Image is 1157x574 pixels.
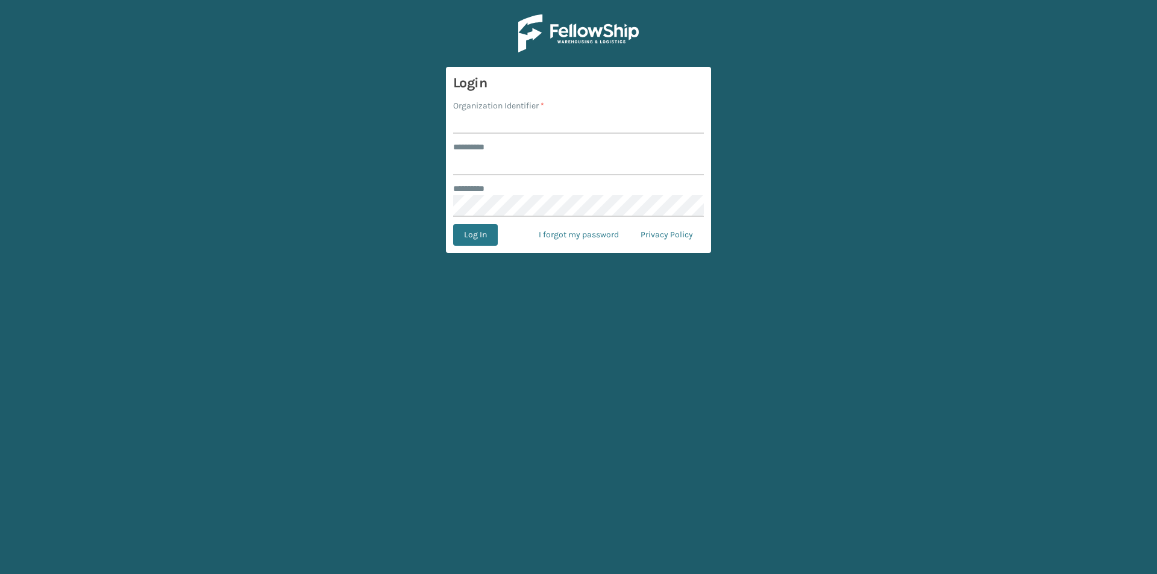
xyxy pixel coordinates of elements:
button: Log In [453,224,498,246]
a: Privacy Policy [630,224,704,246]
img: Logo [518,14,639,52]
h3: Login [453,74,704,92]
a: I forgot my password [528,224,630,246]
label: Organization Identifier [453,99,544,112]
